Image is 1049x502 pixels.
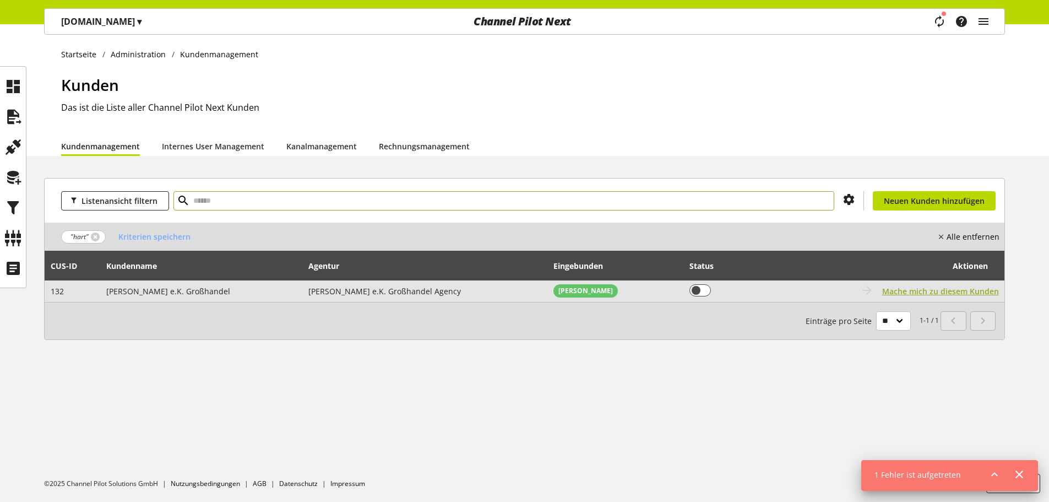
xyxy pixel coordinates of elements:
div: Status [689,260,725,272]
button: Kriterien speichern [110,227,199,246]
span: 1 Fehler ist aufgetreten [874,469,961,480]
button: Mache mich zu diesem Kunden [882,285,999,297]
span: [PERSON_NAME] e.K. Großhandel Agency [308,286,461,296]
a: Startseite [61,48,102,60]
span: Kunden [61,74,119,95]
li: ©2025 Channel Pilot Solutions GmbH [44,479,171,489]
a: Nutzungsbedingungen [171,479,240,488]
span: [PERSON_NAME] e.K. Großhandel [106,286,230,296]
span: Listenansicht filtern [81,195,157,207]
p: [DOMAIN_NAME] [61,15,142,28]
span: Einträge pro Seite [806,315,876,327]
div: CUS-⁠ID [51,260,88,272]
div: Agentur [308,260,350,272]
small: 1-1 / 1 [806,311,939,331]
span: ▾ [137,15,142,28]
button: Listenansicht filtern [61,191,169,210]
a: Kundenmanagement [61,141,140,152]
a: Internes User Management [162,141,264,152]
a: Datenschutz [279,479,318,488]
span: "hart" [70,232,89,242]
a: Administration [105,48,172,60]
a: Kanalmanagement [286,141,357,152]
span: 132 [51,286,64,296]
nobr: Alle entfernen [947,231,999,242]
span: [PERSON_NAME] [558,286,613,296]
h2: Das ist die Liste aller Channel Pilot Next Kunden [61,101,1005,114]
a: AGB [253,479,267,488]
nav: main navigation [44,8,1005,35]
div: Kundenname [106,260,168,272]
div: Aktionen [788,255,988,277]
a: Neuen Kunden hinzufügen [873,191,996,210]
span: Neuen Kunden hinzufügen [884,195,985,207]
span: Kriterien speichern [118,231,191,242]
div: Eingebunden [553,260,614,272]
a: Rechnungsmanagement [379,141,470,152]
a: Impressum [330,479,365,488]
